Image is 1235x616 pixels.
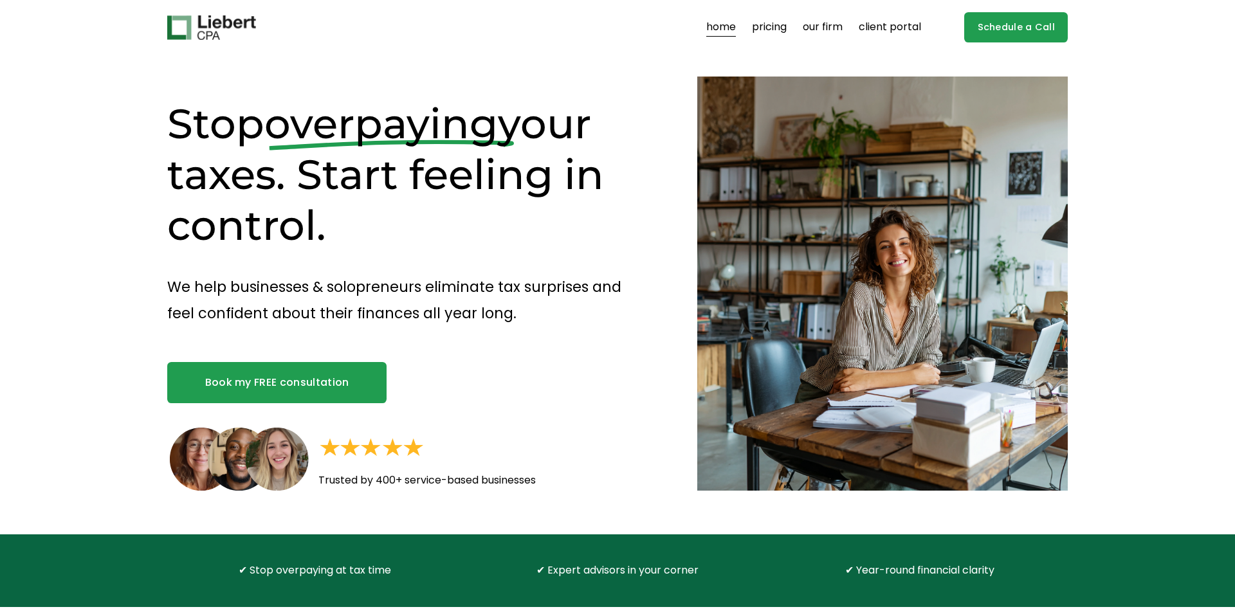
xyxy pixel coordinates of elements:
p: ✔ Expert advisors in your corner [508,561,727,580]
a: Schedule a Call [964,12,1068,42]
a: Book my FREE consultation [167,362,387,403]
h1: Stop your taxes. Start feeling in control. [167,98,652,251]
a: pricing [752,17,787,38]
p: Trusted by 400+ service-based businesses [318,471,614,490]
img: Liebert CPA [167,15,256,40]
a: home [706,17,736,38]
p: We help businesses & solopreneurs eliminate tax surprises and feel confident about their finances... [167,274,652,326]
a: client portal [859,17,921,38]
p: ✔ Year-round financial clarity [810,561,1030,580]
span: overpaying [264,98,498,149]
p: ✔ Stop overpaying at tax time [205,561,425,580]
a: our firm [803,17,843,38]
